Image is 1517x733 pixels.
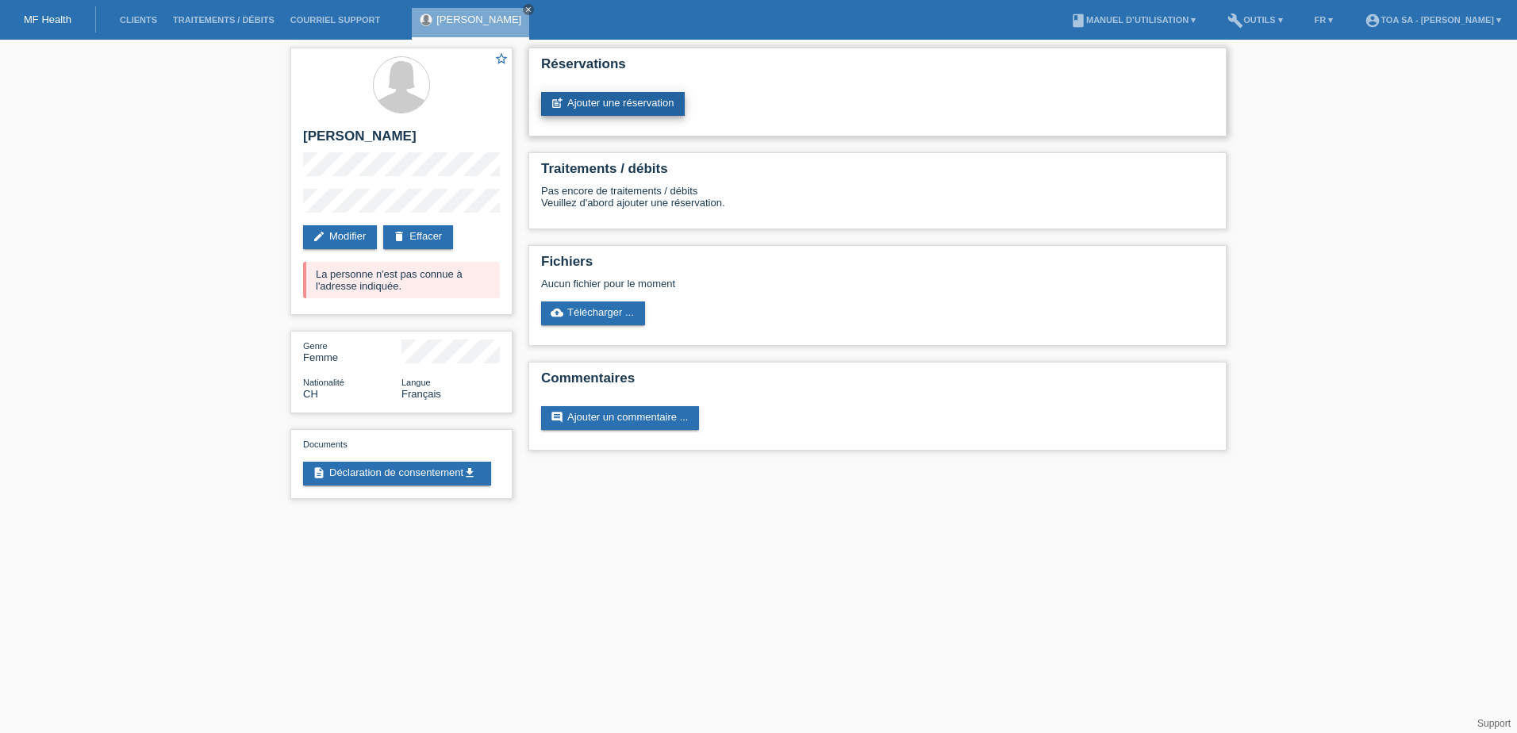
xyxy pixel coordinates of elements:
h2: Fichiers [541,254,1214,278]
div: Femme [303,340,401,363]
i: post_add [551,97,563,109]
a: FR ▾ [1307,15,1342,25]
a: post_addAjouter une réservation [541,92,685,116]
a: Clients [112,15,165,25]
a: Support [1477,718,1511,729]
i: comment [551,411,563,424]
h2: [PERSON_NAME] [303,129,500,152]
a: descriptionDéclaration de consentementget_app [303,462,491,485]
a: editModifier [303,225,377,249]
i: description [313,466,325,479]
a: bookManuel d’utilisation ▾ [1062,15,1204,25]
a: deleteEffacer [383,225,453,249]
a: close [523,4,534,15]
i: cloud_upload [551,306,563,319]
i: close [524,6,532,13]
i: build [1227,13,1243,29]
a: MF Health [24,13,71,25]
div: Pas encore de traitements / débits Veuillez d'abord ajouter une réservation. [541,185,1214,221]
h2: Traitements / débits [541,161,1214,185]
span: Français [401,388,441,400]
i: star_border [494,52,509,66]
span: Nationalité [303,378,344,387]
span: Genre [303,341,328,351]
a: Traitements / débits [165,15,282,25]
a: account_circleTOA SA - [PERSON_NAME] ▾ [1357,15,1509,25]
span: Suisse [303,388,318,400]
h2: Réservations [541,56,1214,80]
span: Documents [303,439,348,449]
i: edit [313,230,325,243]
a: cloud_uploadTélécharger ... [541,301,645,325]
i: delete [393,230,405,243]
i: get_app [463,466,476,479]
h2: Commentaires [541,370,1214,394]
a: buildOutils ▾ [1219,15,1290,25]
i: book [1070,13,1086,29]
span: Langue [401,378,431,387]
a: Courriel Support [282,15,388,25]
div: Aucun fichier pour le moment [541,278,1026,290]
a: [PERSON_NAME] [436,13,521,25]
a: commentAjouter un commentaire ... [541,406,699,430]
a: star_border [494,52,509,68]
i: account_circle [1365,13,1381,29]
div: La personne n'est pas connue à l'adresse indiquée. [303,262,500,298]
